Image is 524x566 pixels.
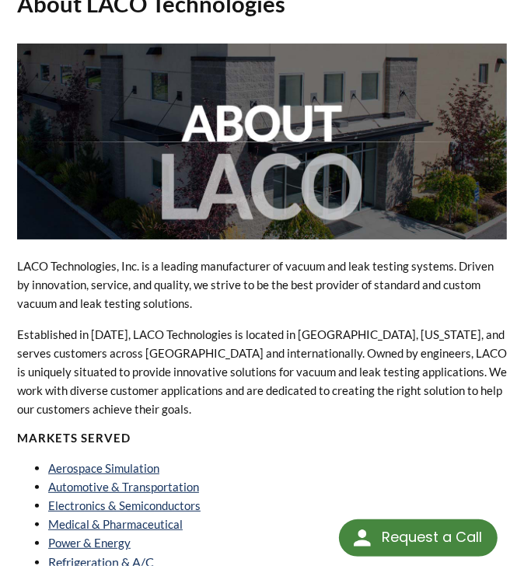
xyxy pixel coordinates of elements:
[48,498,201,512] a: Electronics & Semiconductors
[17,44,507,239] img: about-laco.jpg
[17,431,131,445] strong: MARKETS SERVED
[48,536,131,550] a: Power & Energy
[48,517,183,531] a: Medical & Pharmaceutical
[339,519,498,557] div: Request a Call
[382,519,482,555] div: Request a Call
[48,461,159,475] a: Aerospace Simulation
[17,325,507,418] p: Established in [DATE], LACO Technologies is located in [GEOGRAPHIC_DATA], [US_STATE], and serves ...
[48,480,199,494] a: Automotive & Transportation
[350,526,375,550] img: round button
[17,257,507,313] p: LACO Technologies, Inc. is a leading manufacturer of vacuum and leak testing systems. Driven by i...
